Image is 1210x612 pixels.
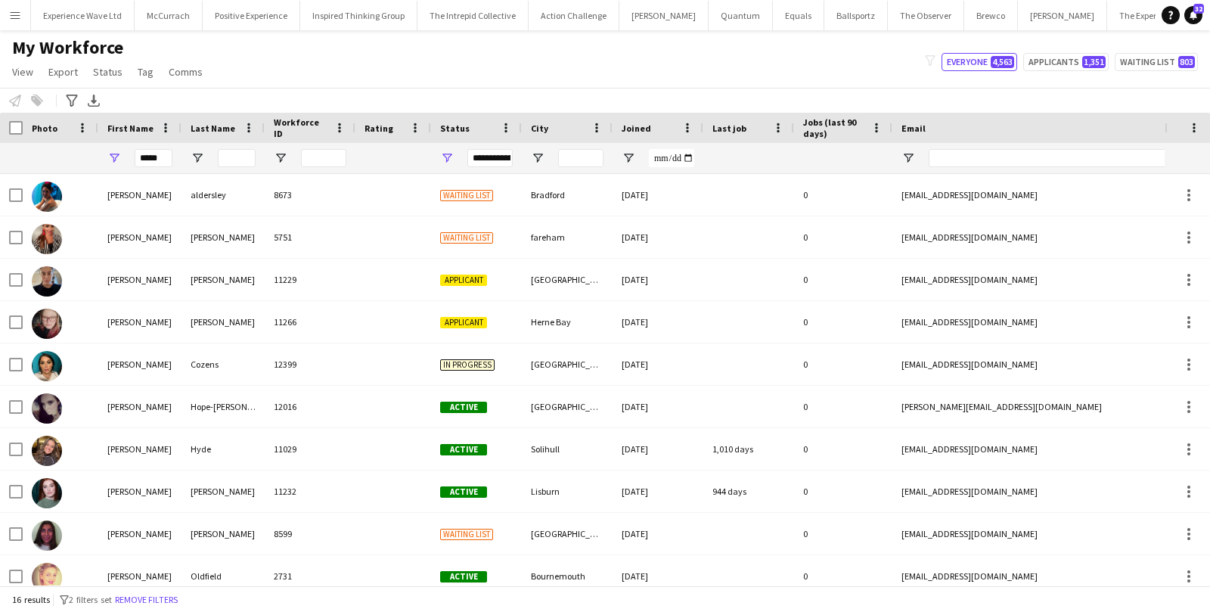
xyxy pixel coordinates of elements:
[613,471,703,512] div: [DATE]
[417,1,529,30] button: The Intrepid Collective
[98,259,181,300] div: [PERSON_NAME]
[440,123,470,134] span: Status
[31,1,135,30] button: Experience Wave Ltd
[138,65,154,79] span: Tag
[619,1,709,30] button: [PERSON_NAME]
[892,386,1195,427] div: [PERSON_NAME][EMAIL_ADDRESS][DOMAIN_NAME]
[265,259,355,300] div: 11229
[522,216,613,258] div: fareham
[93,65,123,79] span: Status
[265,555,355,597] div: 2731
[440,190,493,201] span: Waiting list
[901,151,915,165] button: Open Filter Menu
[169,65,203,79] span: Comms
[32,520,62,551] img: Holly Morton
[531,151,544,165] button: Open Filter Menu
[32,478,62,508] img: Holly Moore
[1018,1,1107,30] button: [PERSON_NAME]
[522,259,613,300] div: [GEOGRAPHIC_DATA]
[32,266,62,297] img: Holly Calvert
[98,386,181,427] div: [PERSON_NAME]
[888,1,964,30] button: The Observer
[32,393,62,424] img: Holly Hope-Hume
[112,592,181,608] button: Remove filters
[440,529,493,540] span: Waiting list
[794,343,892,385] div: 0
[107,123,154,134] span: First Name
[440,402,487,413] span: Active
[32,309,62,339] img: Holly Cannon
[181,301,265,343] div: [PERSON_NAME]
[1082,56,1106,68] span: 1,351
[300,1,417,30] button: Inspired Thinking Group
[440,232,493,244] span: Waiting list
[181,386,265,427] div: Hope-[PERSON_NAME]
[32,224,62,254] img: Holly Bevan
[191,151,204,165] button: Open Filter Menu
[98,555,181,597] div: [PERSON_NAME]
[794,555,892,597] div: 0
[440,359,495,371] span: In progress
[1178,56,1195,68] span: 803
[191,123,235,134] span: Last Name
[522,428,613,470] div: Solihull
[12,36,123,59] span: My Workforce
[181,428,265,470] div: Hyde
[522,343,613,385] div: [GEOGRAPHIC_DATA]
[135,1,203,30] button: McCurrach
[794,216,892,258] div: 0
[712,123,746,134] span: Last job
[964,1,1018,30] button: Brewco
[87,62,129,82] a: Status
[522,513,613,555] div: [GEOGRAPHIC_DATA]
[892,301,1195,343] div: [EMAIL_ADDRESS][DOMAIN_NAME]
[265,471,355,512] div: 11232
[98,428,181,470] div: [PERSON_NAME]
[892,555,1195,597] div: [EMAIL_ADDRESS][DOMAIN_NAME]
[42,62,84,82] a: Export
[1115,53,1198,71] button: Waiting list803
[773,1,824,30] button: Equals
[440,444,487,455] span: Active
[265,301,355,343] div: 11266
[63,92,81,110] app-action-btn: Advanced filters
[613,386,703,427] div: [DATE]
[613,216,703,258] div: [DATE]
[522,174,613,216] div: Bradford
[181,174,265,216] div: aldersley
[98,471,181,512] div: [PERSON_NAME]
[274,151,287,165] button: Open Filter Menu
[703,428,794,470] div: 1,010 days
[709,1,773,30] button: Quantum
[892,216,1195,258] div: [EMAIL_ADDRESS][DOMAIN_NAME]
[98,174,181,216] div: [PERSON_NAME]
[440,275,487,286] span: Applicant
[522,471,613,512] div: Lisburn
[12,65,33,79] span: View
[613,428,703,470] div: [DATE]
[613,555,703,597] div: [DATE]
[107,151,121,165] button: Open Filter Menu
[794,428,892,470] div: 0
[203,1,300,30] button: Positive Experience
[1193,4,1204,14] span: 32
[522,555,613,597] div: Bournemouth
[98,343,181,385] div: [PERSON_NAME]
[32,563,62,593] img: Holly Oldfield
[529,1,619,30] button: Action Challenge
[163,62,209,82] a: Comms
[85,92,103,110] app-action-btn: Export XLSX
[301,149,346,167] input: Workforce ID Filter Input
[32,436,62,466] img: Holly Hyde
[32,351,62,381] img: Holly Cozens
[613,343,703,385] div: [DATE]
[892,343,1195,385] div: [EMAIL_ADDRESS][DOMAIN_NAME]
[440,317,487,328] span: Applicant
[794,513,892,555] div: 0
[794,386,892,427] div: 0
[181,343,265,385] div: Cozens
[440,486,487,498] span: Active
[901,123,926,134] span: Email
[613,259,703,300] div: [DATE]
[929,149,1186,167] input: Email Filter Input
